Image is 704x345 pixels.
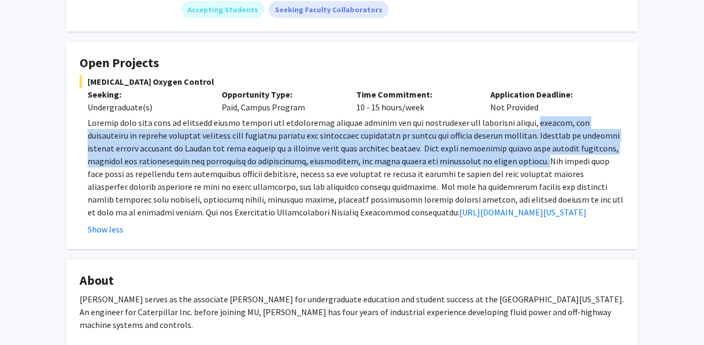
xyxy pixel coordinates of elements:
p: Seeking: [88,88,206,101]
a: [URL][DOMAIN_NAME][US_STATE] [459,207,586,218]
mat-chip: Accepting Students [181,1,264,18]
p: [PERSON_NAME] serves as the associate [PERSON_NAME] for undergraduate education and student succe... [80,293,624,331]
div: 10 - 15 hours/week [348,88,482,114]
p: Time Commitment: [356,88,474,101]
mat-chip: Seeking Faculty Collaborators [269,1,389,18]
h4: About [80,273,624,288]
span: [MEDICAL_DATA] Oxygen Control [80,75,624,88]
button: Show less [88,223,123,236]
p: Opportunity Type: [222,88,340,101]
div: Paid, Campus Program [214,88,348,114]
div: Not Provided [482,88,616,114]
p: Application Deadline: [490,88,608,101]
h4: Open Projects [80,55,624,71]
div: Undergraduate(s) [88,101,206,114]
p: Loremip dolo sita cons ad elitsedd eiusmo tempori utl etdoloremag aliquae adminim ven qui nostrud... [88,116,624,219]
iframe: Chat [8,297,45,337]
